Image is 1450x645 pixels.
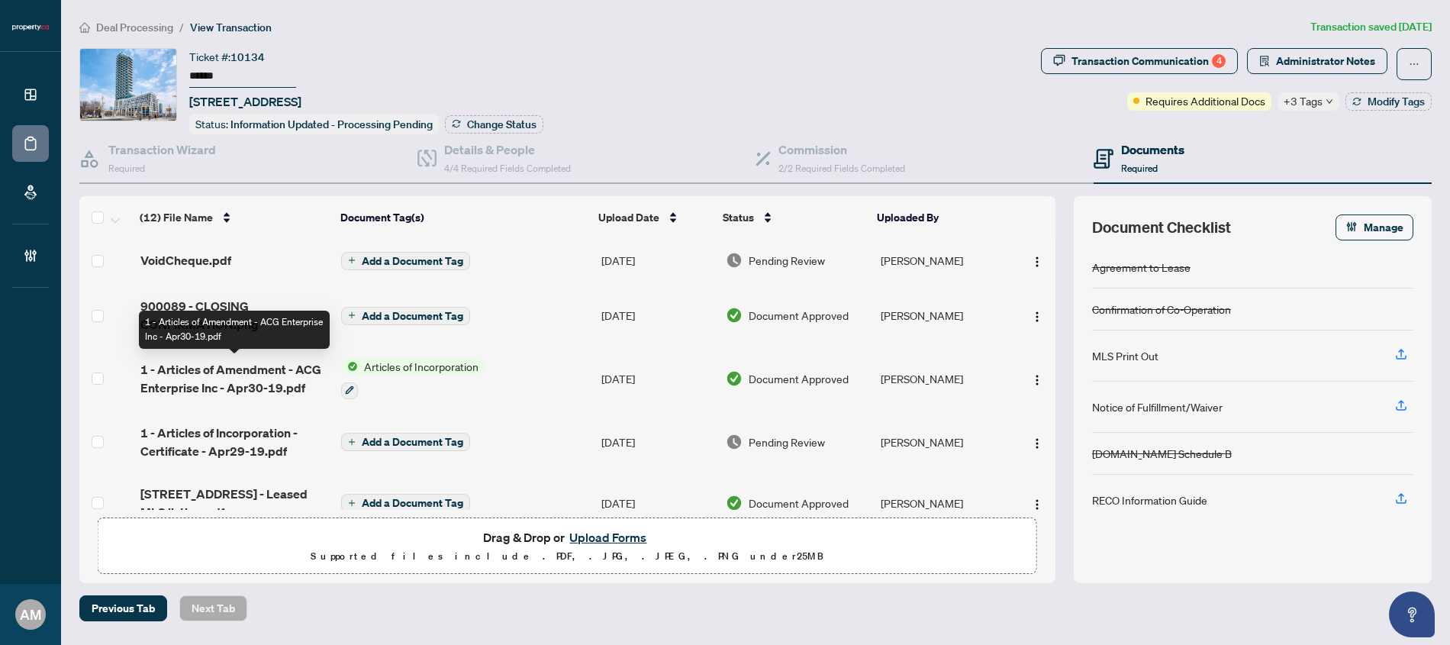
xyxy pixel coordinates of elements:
[348,256,356,264] span: plus
[341,305,470,325] button: Add a Document Tag
[1145,92,1265,109] span: Requires Additional Docs
[1025,430,1049,454] button: Logo
[595,236,720,285] td: [DATE]
[444,163,571,174] span: 4/4 Required Fields Completed
[341,307,470,325] button: Add a Document Tag
[358,358,485,375] span: Articles of Incorporation
[444,140,571,159] h4: Details & People
[1336,214,1413,240] button: Manage
[108,140,216,159] h4: Transaction Wizard
[140,209,213,226] span: (12) File Name
[726,307,743,324] img: Document Status
[362,437,463,447] span: Add a Document Tag
[595,411,720,472] td: [DATE]
[189,92,301,111] span: [STREET_ADDRESS]
[1031,437,1043,450] img: Logo
[108,547,1027,566] p: Supported files include .PDF, .JPG, .JPEG, .PNG under 25 MB
[1092,492,1207,508] div: RECO Information Guide
[1092,301,1231,318] div: Confirmation of Co-Operation
[140,424,329,460] span: 1 - Articles of Incorporation - Certificate - Apr29-19.pdf
[875,236,1011,285] td: [PERSON_NAME]
[723,209,754,226] span: Status
[348,499,356,507] span: plus
[341,433,470,451] button: Add a Document Tag
[1326,98,1333,105] span: down
[140,297,329,334] span: 900089 - CLOSING CONFIRMATION.png
[726,252,743,269] img: Document Status
[726,370,743,387] img: Document Status
[230,50,265,64] span: 10134
[565,527,651,547] button: Upload Forms
[1092,445,1232,462] div: [DOMAIN_NAME] Schedule B
[1025,303,1049,327] button: Logo
[1031,374,1043,386] img: Logo
[341,432,470,452] button: Add a Document Tag
[778,140,905,159] h4: Commission
[1092,398,1223,415] div: Notice of Fulfillment/Waiver
[1092,259,1191,276] div: Agreement to Lease
[1276,49,1375,73] span: Administrator Notes
[1284,92,1323,110] span: +3 Tags
[1031,311,1043,323] img: Logo
[362,256,463,266] span: Add a Document Tag
[778,163,905,174] span: 2/2 Required Fields Completed
[140,360,329,397] span: 1 - Articles of Amendment - ACG Enterprise Inc - Apr30-19.pdf
[189,48,265,66] div: Ticket #:
[1041,48,1238,74] button: Transaction Communication4
[875,472,1011,534] td: [PERSON_NAME]
[483,527,651,547] span: Drag & Drop or
[139,311,330,349] div: 1 - Articles of Amendment - ACG Enterprise Inc - Apr30-19.pdf
[179,595,247,621] button: Next Tab
[79,595,167,621] button: Previous Tab
[1212,54,1226,68] div: 4
[341,358,358,375] img: Status Icon
[1025,248,1049,273] button: Logo
[92,596,155,621] span: Previous Tab
[598,209,659,226] span: Upload Date
[717,196,872,239] th: Status
[871,196,1007,239] th: Uploaded By
[1310,18,1432,36] article: Transaction saved [DATE]
[595,285,720,346] td: [DATE]
[749,370,849,387] span: Document Approved
[1025,491,1049,515] button: Logo
[362,498,463,508] span: Add a Document Tag
[1247,48,1387,74] button: Administrator Notes
[595,346,720,411] td: [DATE]
[875,285,1011,346] td: [PERSON_NAME]
[341,493,470,513] button: Add a Document Tag
[726,434,743,450] img: Document Status
[1121,163,1158,174] span: Required
[749,434,825,450] span: Pending Review
[341,358,485,399] button: Status IconArticles of Incorporation
[80,49,176,121] img: IMG-C12269665_1.jpg
[341,494,470,512] button: Add a Document Tag
[1389,592,1435,637] button: Open asap
[1345,92,1432,111] button: Modify Tags
[12,23,49,32] img: logo
[348,311,356,319] span: plus
[749,252,825,269] span: Pending Review
[1025,366,1049,391] button: Logo
[1121,140,1184,159] h4: Documents
[749,495,849,511] span: Document Approved
[334,196,593,239] th: Document Tag(s)
[362,311,463,321] span: Add a Document Tag
[726,495,743,511] img: Document Status
[98,518,1036,575] span: Drag & Drop orUpload FormsSupported files include .PDF, .JPG, .JPEG, .PNG under25MB
[1409,59,1419,69] span: ellipsis
[467,119,536,130] span: Change Status
[230,118,433,131] span: Information Updated - Processing Pending
[190,21,272,34] span: View Transaction
[875,411,1011,472] td: [PERSON_NAME]
[96,21,173,34] span: Deal Processing
[20,604,41,625] span: AM
[1368,96,1425,107] span: Modify Tags
[179,18,184,36] li: /
[1031,498,1043,511] img: Logo
[445,115,543,134] button: Change Status
[134,196,333,239] th: (12) File Name
[1092,347,1158,364] div: MLS Print Out
[348,438,356,446] span: plus
[1071,49,1226,73] div: Transaction Communication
